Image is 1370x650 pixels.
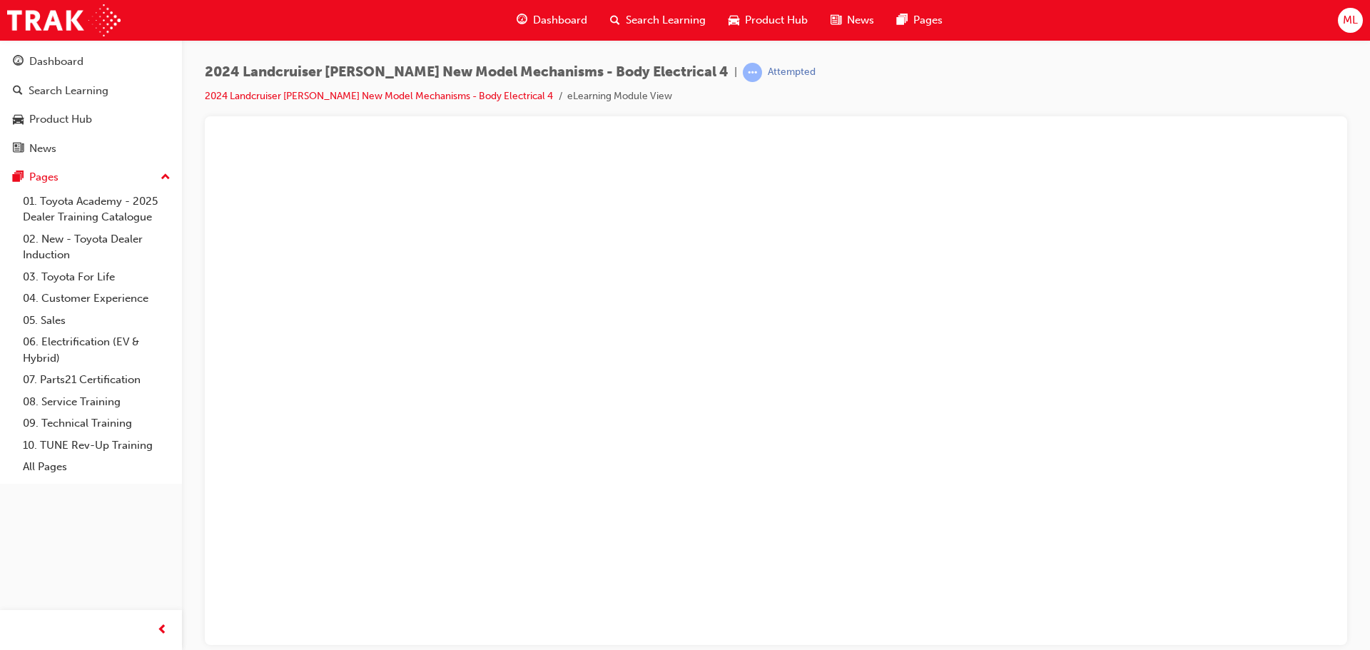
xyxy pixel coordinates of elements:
[13,56,24,68] span: guage-icon
[205,90,553,102] a: 2024 Landcruiser [PERSON_NAME] New Model Mechanisms - Body Electrical 4
[831,11,841,29] span: news-icon
[17,331,176,369] a: 06. Electrification (EV & Hybrid)
[17,412,176,435] a: 09. Technical Training
[886,6,954,35] a: pages-iconPages
[205,64,729,81] span: 2024 Landcruiser [PERSON_NAME] New Model Mechanisms - Body Electrical 4
[6,46,176,164] button: DashboardSearch LearningProduct HubNews
[17,288,176,310] a: 04. Customer Experience
[13,113,24,126] span: car-icon
[913,12,943,29] span: Pages
[17,310,176,332] a: 05. Sales
[17,456,176,478] a: All Pages
[505,6,599,35] a: guage-iconDashboard
[517,11,527,29] span: guage-icon
[29,141,56,157] div: News
[734,64,737,81] span: |
[13,143,24,156] span: news-icon
[533,12,587,29] span: Dashboard
[29,54,83,70] div: Dashboard
[17,369,176,391] a: 07. Parts21 Certification
[17,228,176,266] a: 02. New - Toyota Dealer Induction
[29,83,108,99] div: Search Learning
[157,621,168,639] span: prev-icon
[6,78,176,104] a: Search Learning
[6,49,176,75] a: Dashboard
[6,164,176,191] button: Pages
[847,12,874,29] span: News
[768,66,816,79] div: Attempted
[13,85,23,98] span: search-icon
[7,4,121,36] img: Trak
[17,391,176,413] a: 08. Service Training
[29,111,92,128] div: Product Hub
[6,136,176,162] a: News
[17,435,176,457] a: 10. TUNE Rev-Up Training
[1343,12,1358,29] span: ML
[567,88,672,105] li: eLearning Module View
[819,6,886,35] a: news-iconNews
[29,169,59,186] div: Pages
[729,11,739,29] span: car-icon
[743,63,762,82] span: learningRecordVerb_ATTEMPT-icon
[161,168,171,187] span: up-icon
[1338,8,1363,33] button: ML
[745,12,808,29] span: Product Hub
[13,171,24,184] span: pages-icon
[626,12,706,29] span: Search Learning
[17,266,176,288] a: 03. Toyota For Life
[717,6,819,35] a: car-iconProduct Hub
[897,11,908,29] span: pages-icon
[599,6,717,35] a: search-iconSearch Learning
[610,11,620,29] span: search-icon
[17,191,176,228] a: 01. Toyota Academy - 2025 Dealer Training Catalogue
[6,106,176,133] a: Product Hub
